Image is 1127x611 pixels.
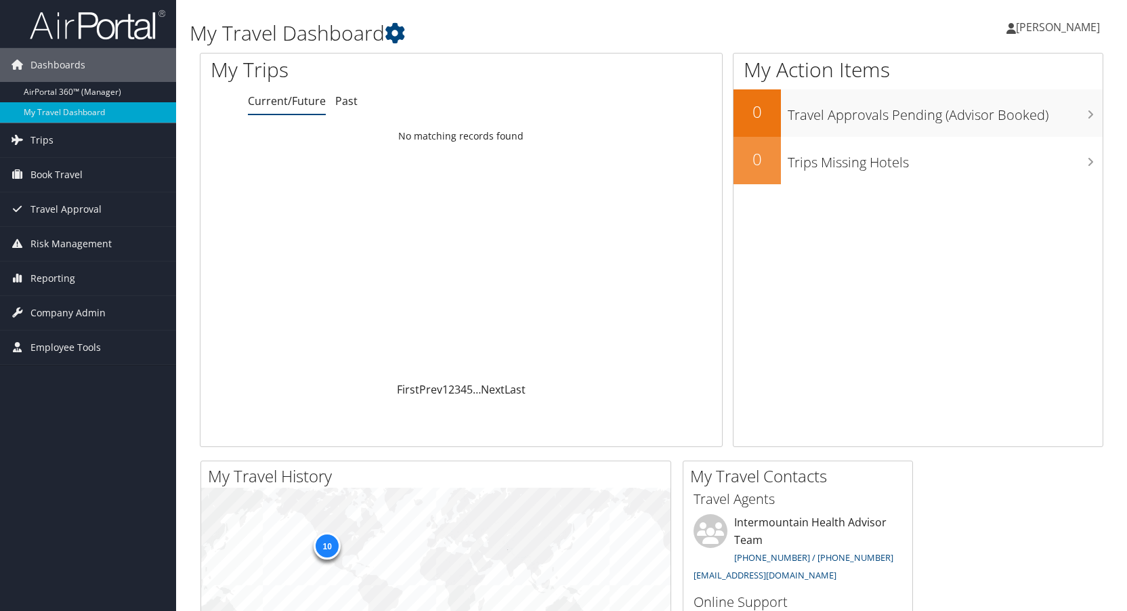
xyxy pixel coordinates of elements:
[690,465,912,488] h2: My Travel Contacts
[1006,7,1113,47] a: [PERSON_NAME]
[30,192,102,226] span: Travel Approval
[694,490,902,509] h3: Travel Agents
[30,48,85,82] span: Dashboards
[419,382,442,397] a: Prev
[733,148,781,171] h2: 0
[397,382,419,397] a: First
[190,19,805,47] h1: My Travel Dashboard
[211,56,494,84] h1: My Trips
[30,9,165,41] img: airportal-logo.png
[335,93,358,108] a: Past
[248,93,326,108] a: Current/Future
[200,124,722,148] td: No matching records found
[733,56,1103,84] h1: My Action Items
[454,382,461,397] a: 3
[30,331,101,364] span: Employee Tools
[733,137,1103,184] a: 0Trips Missing Hotels
[687,514,909,587] li: Intermountain Health Advisor Team
[30,123,54,157] span: Trips
[461,382,467,397] a: 4
[314,532,341,560] div: 10
[473,382,481,397] span: …
[505,382,526,397] a: Last
[694,569,836,581] a: [EMAIL_ADDRESS][DOMAIN_NAME]
[1016,20,1100,35] span: [PERSON_NAME]
[788,146,1103,172] h3: Trips Missing Hotels
[448,382,454,397] a: 2
[30,227,112,261] span: Risk Management
[442,382,448,397] a: 1
[733,89,1103,137] a: 0Travel Approvals Pending (Advisor Booked)
[30,261,75,295] span: Reporting
[208,465,671,488] h2: My Travel History
[481,382,505,397] a: Next
[788,99,1103,125] h3: Travel Approvals Pending (Advisor Booked)
[467,382,473,397] a: 5
[733,100,781,123] h2: 0
[30,296,106,330] span: Company Admin
[734,551,893,564] a: [PHONE_NUMBER] / [PHONE_NUMBER]
[30,158,83,192] span: Book Travel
